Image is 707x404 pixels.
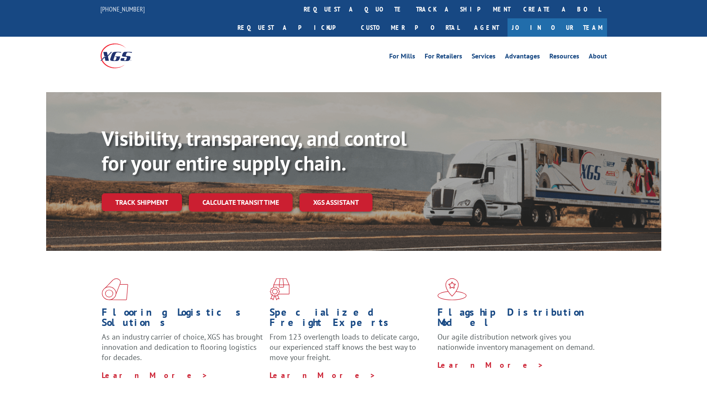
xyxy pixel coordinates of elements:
b: Visibility, transparency, and control for your entire supply chain. [102,125,407,176]
a: Join Our Team [508,18,607,37]
h1: Flooring Logistics Solutions [102,307,263,332]
span: As an industry carrier of choice, XGS has brought innovation and dedication to flooring logistics... [102,332,263,362]
img: xgs-icon-flagship-distribution-model-red [437,278,467,300]
a: Track shipment [102,193,182,211]
a: Services [472,53,496,62]
a: XGS ASSISTANT [299,193,373,212]
p: From 123 overlength loads to delicate cargo, our experienced staff knows the best way to move you... [270,332,431,370]
a: Resources [549,53,579,62]
a: Customer Portal [355,18,466,37]
a: Request a pickup [231,18,355,37]
a: Learn More > [437,360,544,370]
img: xgs-icon-focused-on-flooring-red [270,278,290,300]
h1: Specialized Freight Experts [270,307,431,332]
h1: Flagship Distribution Model [437,307,599,332]
a: Advantages [505,53,540,62]
a: Learn More > [270,370,376,380]
a: Calculate transit time [189,193,293,212]
span: Our agile distribution network gives you nationwide inventory management on demand. [437,332,595,352]
a: Agent [466,18,508,37]
img: xgs-icon-total-supply-chain-intelligence-red [102,278,128,300]
a: For Retailers [425,53,462,62]
a: Learn More > [102,370,208,380]
a: [PHONE_NUMBER] [100,5,145,13]
a: About [589,53,607,62]
a: For Mills [389,53,415,62]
